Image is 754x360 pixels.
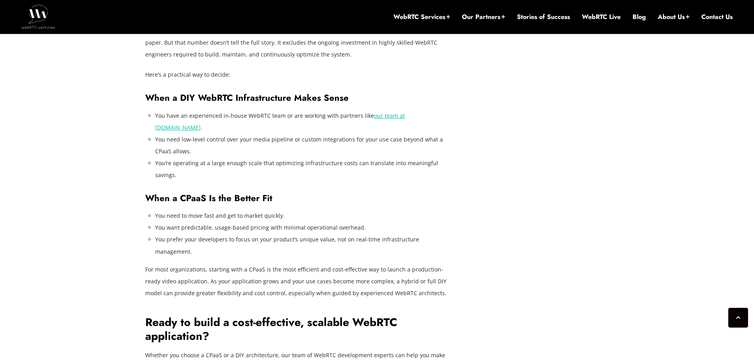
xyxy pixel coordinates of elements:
p: For most organizations, starting with a CPaaS is the most efficient and cost-effective way to lau... [145,264,450,299]
li: You prefer your developers to focus on your product’s unique value, not on real-time infrastructu... [155,234,450,257]
a: Stories of Success [517,13,570,21]
a: Our Partners [462,13,505,21]
li: You have an experienced in-house WebRTC team or are working with partners like . [155,110,450,134]
p: Here’s a practical way to decide: [145,69,450,81]
a: WebRTC Live [582,13,621,21]
li: You need to move fast and get to market quickly. [155,210,450,222]
img: WebRTC.ventures [21,5,55,28]
a: WebRTC Services [393,13,450,21]
h3: When a CPaaS Is the Better Fit [145,193,450,204]
h2: Ready to build a cost-effective, scalable WebRTC application? [145,316,450,343]
h3: When a DIY WebRTC Infrastructure Makes Sense [145,92,450,103]
a: Blog [632,13,646,21]
a: Contact Us [701,13,733,21]
a: About Us [658,13,689,21]
li: You need low-level control over your media pipeline or custom integrations for your use case beyo... [155,134,450,157]
a: our team at [DOMAIN_NAME] [155,112,405,131]
li: You want predictable, usage-based pricing with minimal operational overhead. [155,222,450,234]
li: You’re operating at a large enough scale that optimizing infrastructure costs can translate into ... [155,157,450,181]
p: As this comparison shows, a well-optimized self-hosted (DIY) approach can yield the lowest infras... [145,25,450,60]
